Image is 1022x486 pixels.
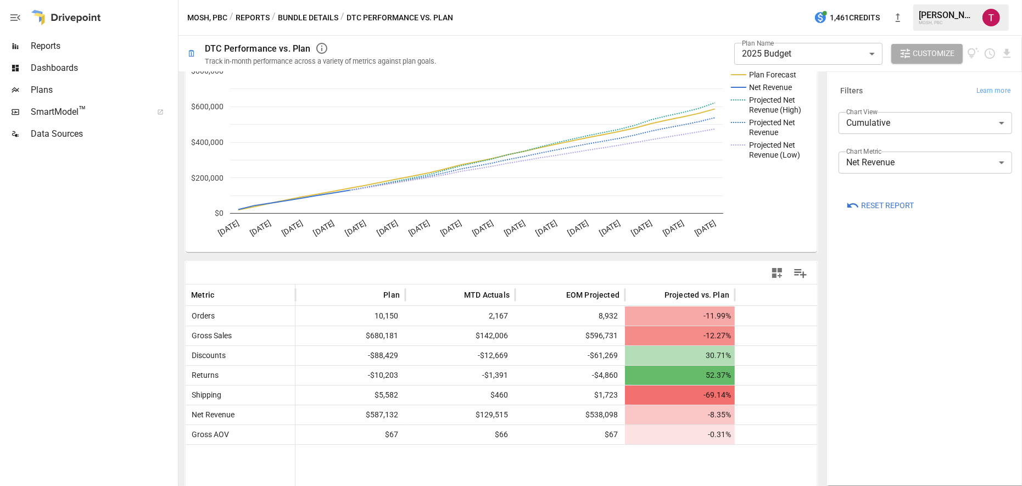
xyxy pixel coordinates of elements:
[187,366,219,385] span: Returns
[967,44,980,64] button: View documentation
[1001,47,1013,60] button: Download report
[411,386,510,405] span: $460
[205,57,436,65] div: Track in-month performance across a variety of metrics against plan goals.
[31,105,145,119] span: SmartModel
[693,219,717,237] text: [DATE]
[788,261,813,286] button: Manage Columns
[278,11,338,25] button: Bundle Details
[230,11,233,25] div: /
[31,62,176,75] span: Dashboards
[301,425,400,444] span: $67
[839,195,922,215] button: Reset Report
[662,219,686,237] text: [DATE]
[749,105,801,114] text: Revenue (High)
[566,289,619,300] span: EOM Projected
[236,11,270,25] button: Reports
[192,102,224,111] text: $600,000
[31,127,176,141] span: Data Sources
[187,48,196,59] div: 🗓
[891,44,963,64] button: Customize
[215,287,231,303] button: Sort
[407,219,432,237] text: [DATE]
[566,219,590,237] text: [DATE]
[630,405,733,424] span: -8.35%
[749,70,796,79] text: Plan Forecast
[187,425,229,444] span: Gross AOV
[301,326,400,345] span: $680,181
[216,219,241,237] text: [DATE]
[630,346,733,365] span: 30.71%
[630,326,733,345] span: -12.27%
[411,326,510,345] span: $142,006
[521,405,619,424] span: $538,098
[648,287,663,303] button: Sort
[301,366,400,385] span: -$10,203
[301,386,400,405] span: $5,582
[79,104,86,118] span: ™
[301,405,400,424] span: $587,132
[411,425,510,444] span: $66
[344,219,368,237] text: [DATE]
[411,405,510,424] span: $129,515
[846,147,882,156] label: Chart Metric
[521,306,619,326] span: 8,932
[192,174,224,182] text: $200,000
[301,346,400,365] span: -$88,429
[887,7,909,29] button: New version available, click to update!
[664,289,729,300] span: Projected vs. Plan
[749,96,795,104] text: Projected Net
[248,219,272,237] text: [DATE]
[301,306,400,326] span: 10,150
[312,219,336,237] text: [DATE]
[521,425,619,444] span: $67
[502,219,527,237] text: [DATE]
[984,47,996,60] button: Schedule report
[598,219,622,237] text: [DATE]
[919,20,976,25] div: MOSH, PBC
[411,366,510,385] span: -$1,391
[280,219,304,237] text: [DATE]
[734,43,883,65] div: 2025 Budget
[830,11,880,25] span: 1,461 Credits
[839,112,1012,134] div: Cumulative
[976,86,1010,97] span: Learn more
[411,346,510,365] span: -$12,669
[521,326,619,345] span: $596,731
[861,199,914,213] span: Reset Report
[976,2,1007,33] button: Tanner Flitter
[191,289,214,300] span: Metric
[187,326,232,345] span: Gross Sales
[205,43,311,54] div: DTC Performance vs. Plan
[630,219,654,237] text: [DATE]
[187,405,234,424] span: Net Revenue
[742,38,774,48] label: Plan Name
[749,83,792,92] text: Net Revenue
[749,118,795,127] text: Projected Net
[272,11,276,25] div: /
[630,366,733,385] span: 52.37%
[809,8,884,28] button: 1,461Credits
[464,289,510,300] span: MTD Actuals
[919,10,976,20] div: [PERSON_NAME]
[471,219,495,237] text: [DATE]
[31,83,176,97] span: Plans
[521,366,619,385] span: -$4,860
[630,425,733,444] span: -0.31%
[521,386,619,405] span: $1,723
[186,54,818,252] svg: A chart.
[439,219,463,237] text: [DATE]
[749,150,800,159] text: Revenue (Low)
[192,66,224,75] text: $800,000
[411,306,510,326] span: 2,167
[192,138,224,147] text: $400,000
[550,287,565,303] button: Sort
[376,219,400,237] text: [DATE]
[982,9,1000,26] img: Tanner Flitter
[340,11,344,25] div: /
[187,386,221,405] span: Shipping
[630,306,733,326] span: -11.99%
[187,11,227,25] button: MOSH, PBC
[367,287,382,303] button: Sort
